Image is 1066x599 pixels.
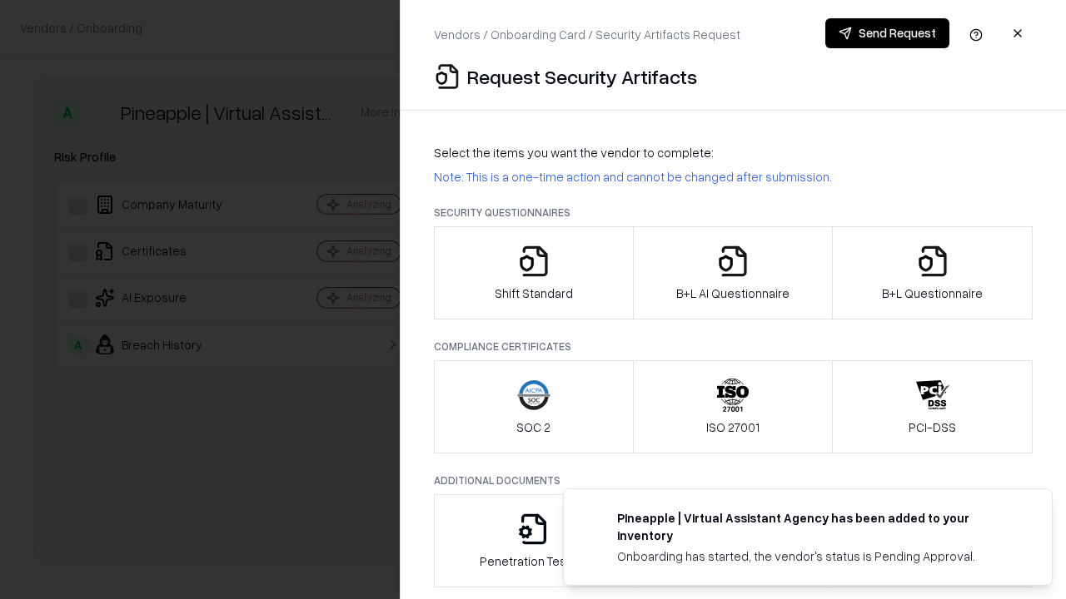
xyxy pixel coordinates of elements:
[434,144,1033,161] p: Select the items you want the vendor to complete:
[909,418,956,436] p: PCI-DSS
[434,494,634,587] button: Penetration Testing
[832,226,1033,319] button: B+L Questionnaire
[584,509,604,529] img: trypineapple.com
[434,205,1033,220] p: Security Questionnaires
[467,63,697,90] p: Request Security Artifacts
[434,339,1033,354] p: Compliance Certificates
[882,285,983,302] p: B+L Questionnaire
[617,547,1012,565] div: Onboarding has started, the vendor's status is Pending Approval.
[434,473,1033,488] p: Additional Documents
[832,360,1033,453] button: PCI-DSS
[633,360,834,453] button: ISO 27001
[434,360,634,453] button: SOC 2
[434,26,740,43] p: Vendors / Onboarding Card / Security Artifacts Request
[706,418,760,436] p: ISO 27001
[633,226,834,319] button: B+L AI Questionnaire
[434,226,634,319] button: Shift Standard
[676,285,790,302] p: B+L AI Questionnaire
[617,509,1012,544] div: Pineapple | Virtual Assistant Agency has been added to your inventory
[480,552,587,570] p: Penetration Testing
[434,168,1033,186] p: Note: This is a one-time action and cannot be changed after submission.
[495,285,573,302] p: Shift Standard
[825,18,949,48] button: Send Request
[516,418,550,436] p: SOC 2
